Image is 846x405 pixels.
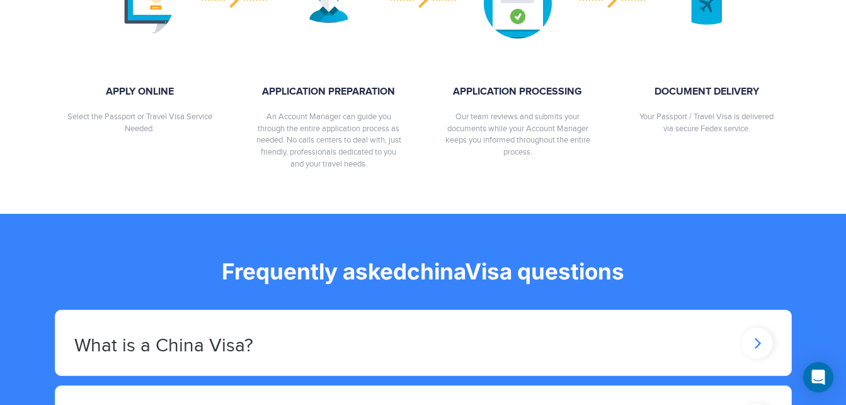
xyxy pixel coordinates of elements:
[55,258,792,285] h2: Frequently asked Visa questions
[634,111,779,134] p: Your Passport / Travel Visa is delivered via secure Fedex service.
[67,85,212,100] strong: APPLY ONLINE
[67,111,212,134] p: Select the Passport or Travel Visa Service Needed.
[74,336,253,356] h2: What is a China Visa?
[445,111,590,158] p: Our team reviews and submits your documents while your Account Manager keeps you informed through...
[445,85,590,100] strong: APPLICATION PROCESSING
[407,258,465,285] span: china
[634,85,779,100] strong: DOCUMENT DELIVERY
[256,111,401,170] p: An Account Manager can guide you through the entire application process as needed. No calls cente...
[803,362,833,392] div: Open Intercom Messenger
[256,85,401,100] strong: APPLICATION PREPARATION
